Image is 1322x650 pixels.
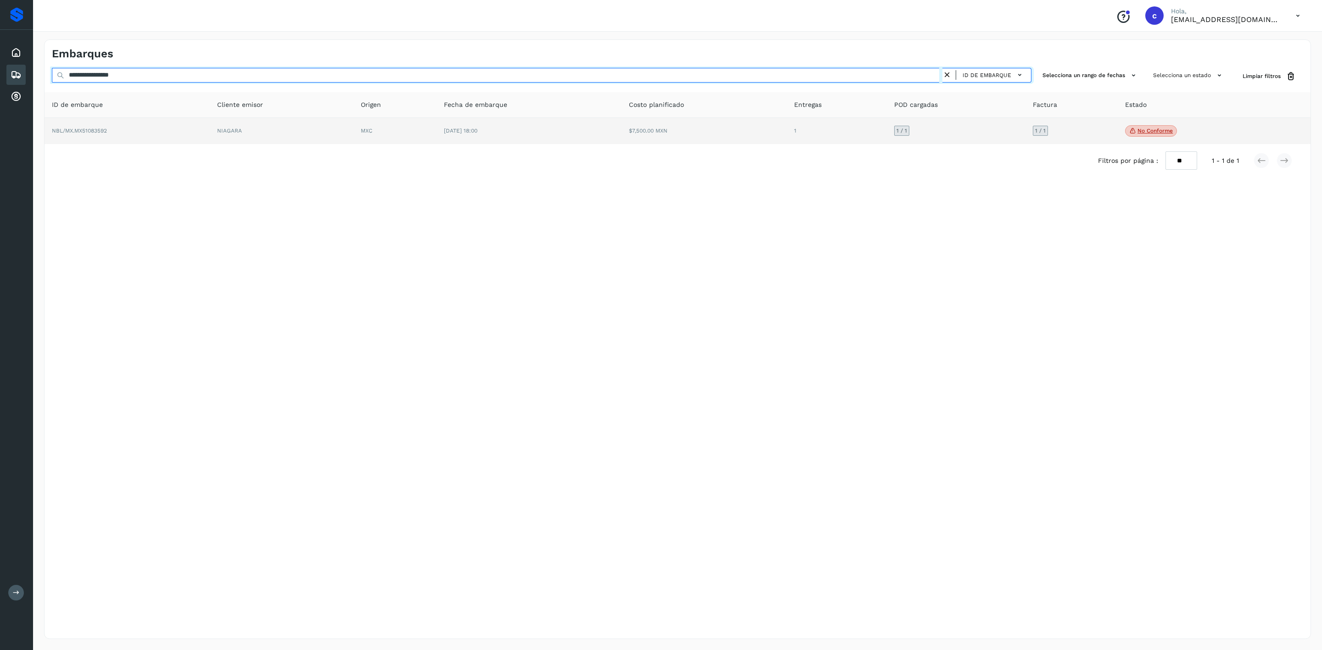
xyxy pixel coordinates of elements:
[787,118,887,144] td: 1
[52,100,103,110] span: ID de embarque
[1212,156,1239,166] span: 1 - 1 de 1
[622,118,787,144] td: $7,500.00 MXN
[629,100,684,110] span: Costo planificado
[361,100,381,110] span: Origen
[894,100,938,110] span: POD cargadas
[217,100,263,110] span: Cliente emisor
[1039,68,1142,83] button: Selecciona un rango de fechas
[444,128,477,134] span: [DATE] 18:00
[1171,7,1281,15] p: Hola,
[1035,128,1046,133] span: 1 / 1
[6,43,26,63] div: Inicio
[210,118,353,144] td: NIAGARA
[960,68,1027,82] button: ID de embarque
[6,87,26,107] div: Cuentas por cobrar
[1125,100,1147,110] span: Estado
[1033,100,1057,110] span: Factura
[963,71,1011,79] span: ID de embarque
[52,128,107,134] span: NBL/MX.MX51083592
[1098,156,1158,166] span: Filtros por página :
[6,65,26,85] div: Embarques
[52,47,113,61] h4: Embarques
[353,118,436,144] td: MXC
[1171,15,1281,24] p: cuentas3@enlacesmet.com.mx
[444,100,507,110] span: Fecha de embarque
[896,128,907,133] span: 1 / 1
[1137,128,1173,134] p: No conforme
[1235,68,1303,85] button: Limpiar filtros
[794,100,822,110] span: Entregas
[1149,68,1228,83] button: Selecciona un estado
[1243,72,1281,80] span: Limpiar filtros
